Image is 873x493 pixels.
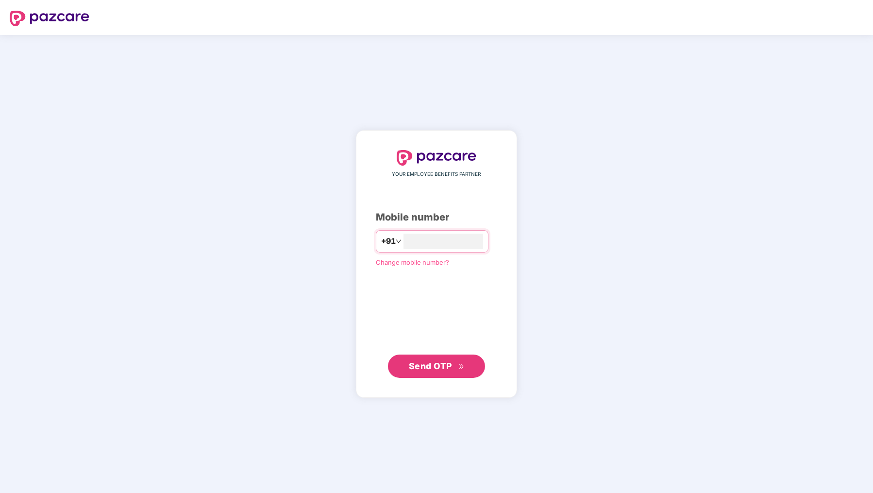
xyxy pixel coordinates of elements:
span: double-right [458,364,465,370]
button: Send OTPdouble-right [388,355,485,378]
img: logo [10,11,89,26]
span: Send OTP [409,361,452,371]
img: logo [397,150,476,166]
span: YOUR EMPLOYEE BENEFITS PARTNER [392,170,481,178]
span: down [396,238,402,244]
span: +91 [381,235,396,247]
a: Change mobile number? [376,258,449,266]
div: Mobile number [376,210,497,225]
